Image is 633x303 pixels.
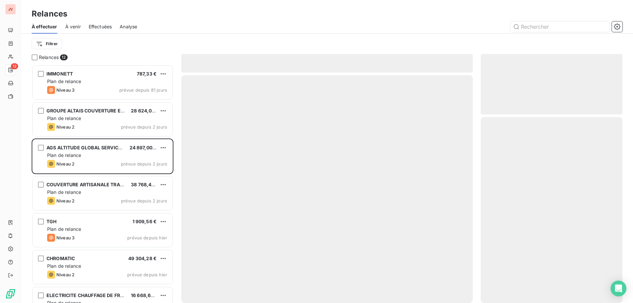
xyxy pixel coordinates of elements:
span: ELECTRICITE CHAUFFAGE DE FRANC [46,292,131,298]
div: Open Intercom Messenger [611,281,626,296]
span: Plan de relance [47,115,81,121]
span: À venir [65,23,81,30]
span: Plan de relance [47,263,81,269]
span: prévue depuis hier [127,272,167,277]
span: Plan de relance [47,78,81,84]
span: 16 668,60 € [131,292,158,298]
span: prévue depuis 2 jours [121,124,167,130]
span: Plan de relance [47,226,81,232]
span: Niveau 2 [56,124,75,130]
span: TGH [46,219,56,224]
span: CHROMATIC [46,256,75,261]
span: 12 [60,54,67,60]
div: JV [5,4,16,15]
input: Rechercher [510,21,609,32]
span: prévue depuis 81 jours [119,87,167,93]
span: 49 304,28 € [128,256,157,261]
span: COUVERTURE ARTISANALE TRADITIO [46,182,133,187]
span: Relances [39,54,59,61]
span: 38 768,40 € [131,182,159,187]
span: Analyse [120,23,137,30]
span: Niveau 3 [56,87,75,93]
span: Niveau 2 [56,272,75,277]
h3: Relances [32,8,67,20]
span: AGS ALTITUDE GLOBAL SERVICES [46,145,124,150]
img: Logo LeanPay [5,288,16,299]
span: IMMONETT [46,71,73,76]
button: Filtrer [32,39,62,49]
span: prévue depuis 2 jours [121,161,167,167]
span: prévue depuis 2 jours [121,198,167,203]
span: 28 624,09 € [131,108,159,113]
span: Plan de relance [47,152,81,158]
span: Effectuées [89,23,112,30]
span: 787,33 € [137,71,157,76]
span: GROUPE ALTAIS COUVERTURE ETANC [46,108,134,113]
span: Niveau 3 [56,235,75,240]
span: À effectuer [32,23,57,30]
span: 1 909,56 € [133,219,157,224]
span: prévue depuis hier [127,235,167,240]
span: 12 [11,63,18,69]
span: Plan de relance [47,189,81,195]
span: Niveau 2 [56,161,75,167]
span: Niveau 2 [56,198,75,203]
div: grid [32,65,173,303]
span: 24 897,00 € [130,145,157,150]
